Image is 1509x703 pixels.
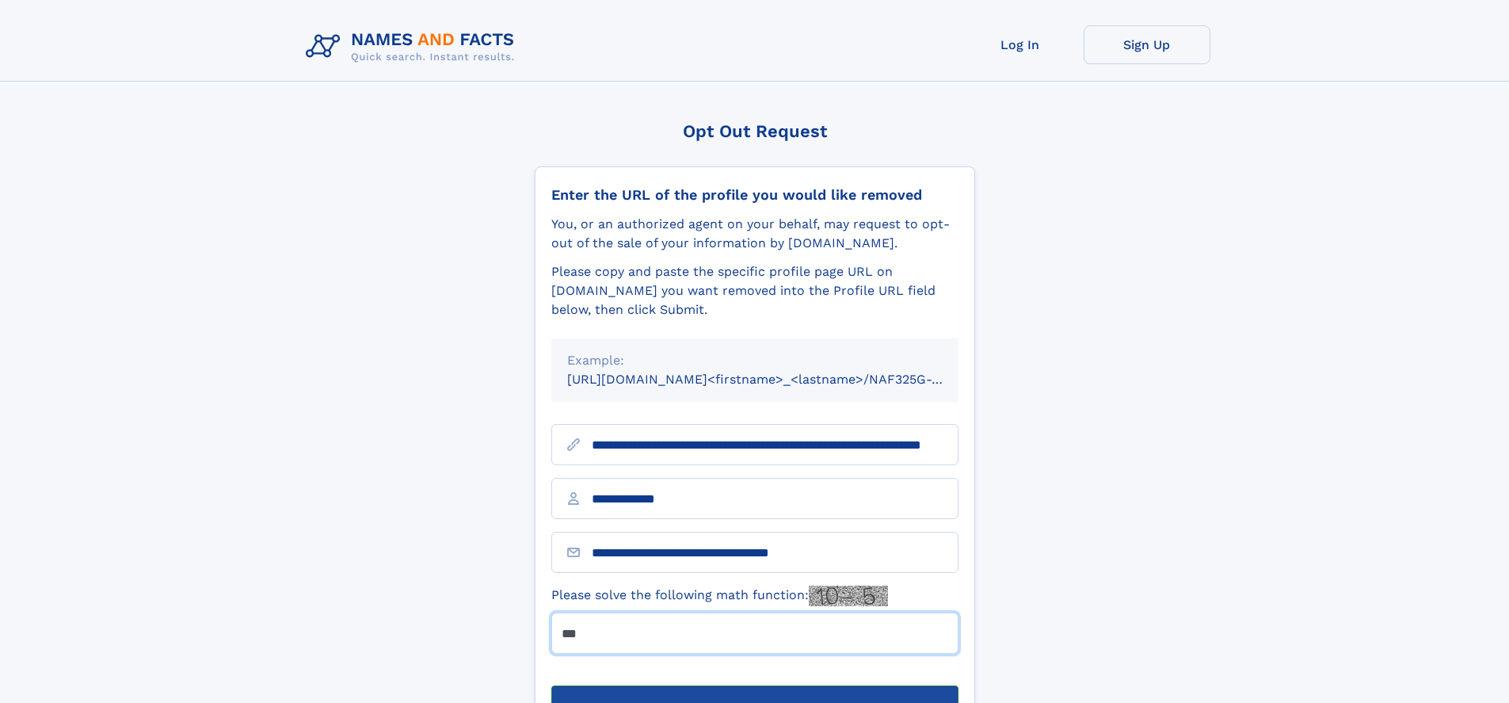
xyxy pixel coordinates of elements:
div: You, or an authorized agent on your behalf, may request to opt-out of the sale of your informatio... [551,215,958,253]
a: Log In [957,25,1084,64]
small: [URL][DOMAIN_NAME]<firstname>_<lastname>/NAF325G-xxxxxxxx [567,372,989,387]
div: Enter the URL of the profile you would like removed [551,186,958,204]
div: Please copy and paste the specific profile page URL on [DOMAIN_NAME] you want removed into the Pr... [551,262,958,319]
div: Opt Out Request [535,121,975,141]
img: Logo Names and Facts [299,25,528,68]
a: Sign Up [1084,25,1210,64]
label: Please solve the following math function: [551,586,888,606]
div: Example: [567,351,943,370]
